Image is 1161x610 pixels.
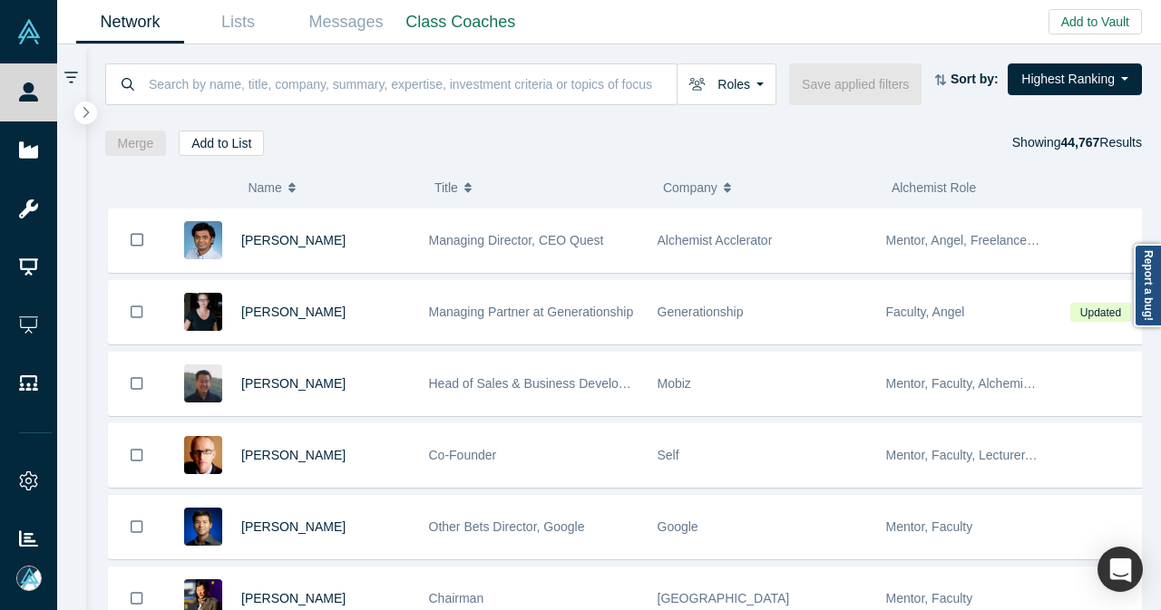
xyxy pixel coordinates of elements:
a: Network [76,1,184,44]
span: Mentor, Faculty [886,591,973,605]
button: Bookmark [109,208,165,272]
strong: 44,767 [1060,135,1099,150]
button: Bookmark [109,281,165,344]
img: Steven Kan's Profile Image [184,508,222,546]
span: Mobiz [658,376,691,391]
span: Managing Partner at Generationship [429,305,634,319]
span: Company [663,169,717,207]
a: Class Coaches [400,1,522,44]
span: Mentor, Faculty, Alchemist 25 [886,376,1051,391]
span: Title [434,169,458,207]
span: Google [658,519,698,534]
a: [PERSON_NAME] [241,376,346,391]
button: Highest Ranking [1008,63,1142,95]
div: Showing [1012,131,1142,156]
a: [PERSON_NAME] [241,519,346,534]
button: Bookmark [109,496,165,558]
span: Faculty, Angel [886,305,965,319]
button: Bookmark [109,424,165,487]
span: Other Bets Director, Google [429,519,585,534]
img: Mia Scott's Account [16,566,42,591]
span: Chairman [429,591,484,605]
button: Name [248,169,415,207]
a: [PERSON_NAME] [241,233,346,247]
button: Title [434,169,644,207]
strong: Sort by: [951,72,999,86]
button: Company [663,169,873,207]
button: Merge [105,131,167,156]
span: Generationship [658,305,744,319]
span: Alchemist Role [892,180,976,195]
button: Save applied filters [789,63,922,105]
a: Lists [184,1,292,44]
span: Head of Sales & Business Development (interim) [429,376,704,391]
img: Michael Chang's Profile Image [184,364,222,402]
a: [PERSON_NAME] [241,591,346,605]
span: Managing Director, CEO Quest [429,233,604,247]
button: Add to Vault [1049,9,1142,34]
img: Robert Winder's Profile Image [184,436,222,474]
span: Co-Founder [429,448,497,462]
button: Add to List [179,131,264,156]
span: Name [248,169,281,207]
input: Search by name, title, company, summary, expertise, investment criteria or topics of focus [147,63,677,105]
span: Self [658,448,679,462]
span: Alchemist Acclerator [658,233,773,247]
a: [PERSON_NAME] [241,305,346,319]
img: Gnani Palanikumar's Profile Image [184,221,222,259]
span: [GEOGRAPHIC_DATA] [658,591,790,605]
button: Roles [677,63,776,105]
span: Updated [1070,303,1130,322]
a: [PERSON_NAME] [241,448,346,462]
span: Results [1060,135,1142,150]
img: Alchemist Vault Logo [16,19,42,44]
span: Mentor, Faculty [886,519,973,534]
img: Rachel Chalmers's Profile Image [184,293,222,331]
a: Report a bug! [1134,244,1161,327]
a: Messages [292,1,400,44]
button: Bookmark [109,353,165,415]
